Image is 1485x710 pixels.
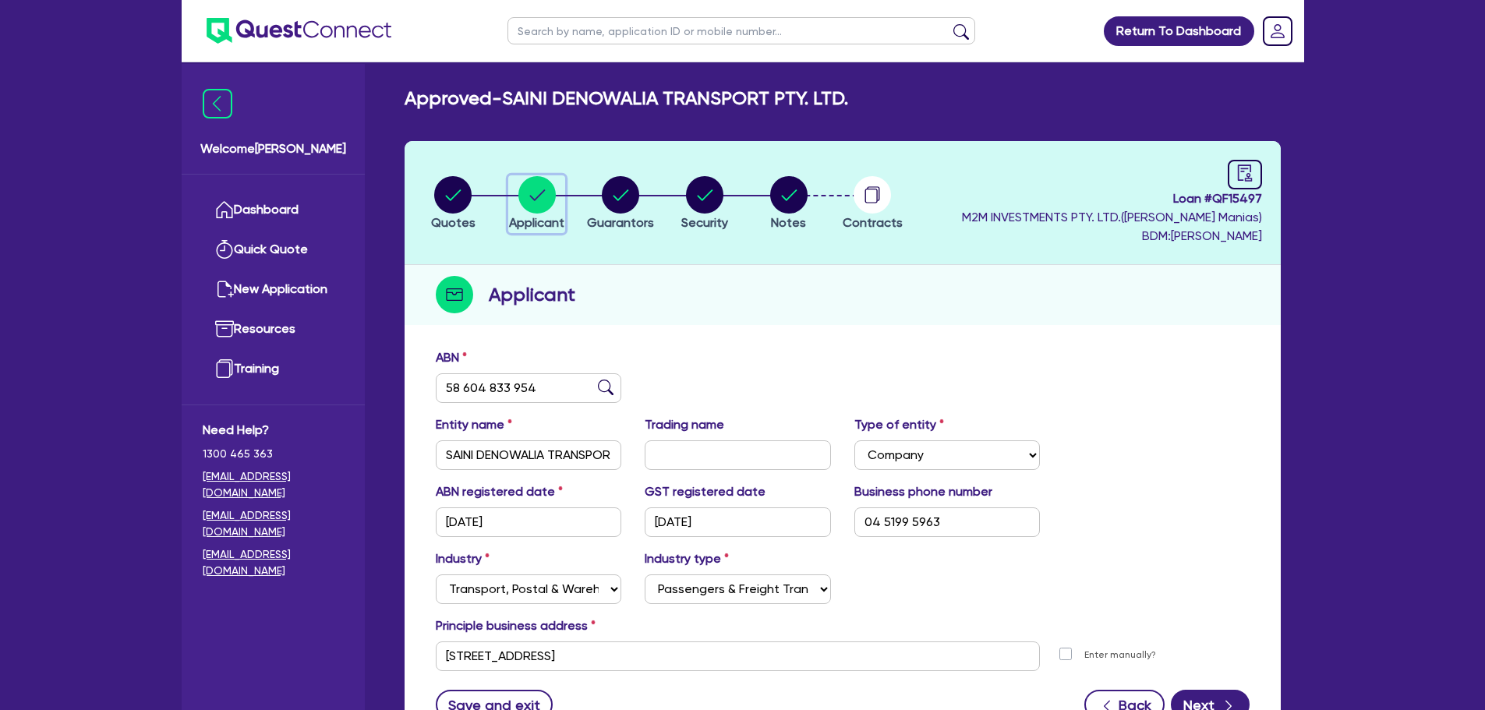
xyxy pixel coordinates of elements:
img: new-application [215,280,234,298]
a: Resources [203,309,344,349]
span: Contracts [843,215,903,230]
button: Security [681,175,729,233]
span: Quotes [431,215,476,230]
label: Industry [436,549,490,568]
label: GST registered date [645,482,765,501]
img: quest-connect-logo-blue [207,18,391,44]
img: icon-menu-close [203,89,232,118]
img: abn-lookup icon [598,380,613,395]
a: [EMAIL_ADDRESS][DOMAIN_NAME] [203,468,344,501]
button: Guarantors [586,175,655,233]
label: Entity name [436,415,512,434]
label: Type of entity [854,415,944,434]
h2: Approved - SAINI DENOWALIA TRANSPORT PTY. LTD. [405,87,848,110]
span: 1300 465 363 [203,446,344,462]
button: Applicant [508,175,565,233]
label: Principle business address [436,616,596,635]
a: Quick Quote [203,230,344,270]
span: BDM: [PERSON_NAME] [962,227,1262,245]
a: New Application [203,270,344,309]
label: ABN registered date [436,482,563,501]
button: Contracts [842,175,903,233]
span: Welcome [PERSON_NAME] [200,140,346,158]
input: DD / MM / YYYY [645,507,831,537]
img: quick-quote [215,240,234,259]
img: step-icon [436,276,473,313]
span: Security [681,215,728,230]
label: Enter manually? [1084,648,1156,662]
h2: Applicant [489,281,575,309]
span: audit [1236,164,1253,182]
label: Trading name [645,415,724,434]
span: Notes [771,215,806,230]
span: Applicant [509,215,564,230]
img: training [215,359,234,378]
a: Dropdown toggle [1257,11,1298,51]
span: Need Help? [203,421,344,440]
span: Loan # QF15497 [962,189,1262,208]
a: [EMAIL_ADDRESS][DOMAIN_NAME] [203,507,344,540]
input: Search by name, application ID or mobile number... [507,17,975,44]
input: DD / MM / YYYY [436,507,622,537]
a: Return To Dashboard [1104,16,1254,46]
label: Industry type [645,549,729,568]
a: [EMAIL_ADDRESS][DOMAIN_NAME] [203,546,344,579]
button: Notes [769,175,808,233]
img: resources [215,320,234,338]
a: Training [203,349,344,389]
label: Business phone number [854,482,992,501]
label: ABN [436,348,467,367]
a: Dashboard [203,190,344,230]
span: M2M INVESTMENTS PTY. LTD. ( [PERSON_NAME] Manias ) [962,210,1262,224]
button: Quotes [430,175,476,233]
span: Guarantors [587,215,654,230]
